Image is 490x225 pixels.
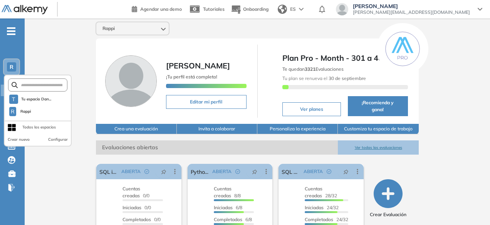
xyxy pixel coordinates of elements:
span: R [11,108,15,115]
button: pushpin [155,165,172,178]
span: Iniciadas [214,205,233,210]
span: Completados [123,217,151,222]
span: [PERSON_NAME] [166,61,230,70]
span: Cuentas creadas [305,186,322,198]
button: Crear Evaluación [370,179,406,218]
button: Customiza tu espacio de trabajo [338,124,418,134]
button: Personaliza la experiencia [257,124,338,134]
button: pushpin [246,165,263,178]
img: Logo [2,5,48,15]
span: Iniciadas [305,205,324,210]
span: Completados [214,217,242,222]
button: Crea una evaluación [96,124,176,134]
i: - [7,30,15,32]
button: Invita a colaborar [177,124,257,134]
span: 0/0 [123,205,151,210]
span: T [12,96,15,102]
span: 24/32 [305,217,348,222]
span: 8/8 [214,186,241,198]
span: check-circle [144,169,149,174]
span: check-circle [235,169,240,174]
img: Foto de perfil [105,55,157,107]
span: Plan Pro - Month - 301 a 400 [282,52,408,64]
button: Crear nuevo [8,137,30,143]
img: world [278,5,287,14]
button: ¡Recomienda y gana! [348,96,408,116]
button: Editar mi perfil [166,95,246,109]
button: Configurar [48,137,68,143]
span: [PERSON_NAME] [353,3,470,9]
span: R [10,64,13,70]
span: 6/8 [214,205,242,210]
span: ¡Tu perfil está completo! [166,74,217,80]
button: pushpin [337,165,354,178]
span: Cuentas creadas [123,186,140,198]
span: ES [290,6,296,13]
span: 0/0 [123,217,161,222]
span: 6/8 [214,217,252,222]
span: Agendar una demo [140,6,182,12]
a: SQL integrador [99,164,118,179]
span: Tu espacio Dan... [21,96,52,102]
span: Onboarding [243,6,268,12]
span: pushpin [343,168,349,175]
span: Iniciadas [123,205,141,210]
span: [PERSON_NAME][EMAIL_ADDRESS][DOMAIN_NAME] [353,9,470,15]
span: Cuentas creadas [214,186,232,198]
span: Tutoriales [203,6,225,12]
b: 30 de septiembre [327,75,366,81]
a: Python - Growth [191,164,210,179]
button: Ver planes [282,102,341,116]
button: Onboarding [231,1,268,18]
span: Completados [305,217,333,222]
span: ABIERTA [212,168,232,175]
span: Te quedan Evaluaciones [282,66,344,72]
img: arrow [299,8,304,11]
span: 0/0 [123,186,149,198]
span: pushpin [161,168,166,175]
span: Crear Evaluación [370,211,406,218]
span: Evaluaciones abiertas [96,140,338,155]
span: check-circle [327,169,331,174]
span: 24/32 [305,205,339,210]
b: 3321 [305,66,315,72]
span: 28/32 [305,186,337,198]
span: pushpin [252,168,257,175]
div: Todos los espacios [22,124,56,130]
span: ABIERTA [121,168,141,175]
span: ABIERTA [304,168,323,175]
span: Tu plan se renueva el [282,75,366,81]
a: Agendar una demo [132,4,182,13]
a: SQL Avanzado - Growth [282,164,300,179]
span: Rappi [102,25,115,32]
button: Ver todas las evaluaciones [338,140,418,155]
span: Rappi [19,108,32,115]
